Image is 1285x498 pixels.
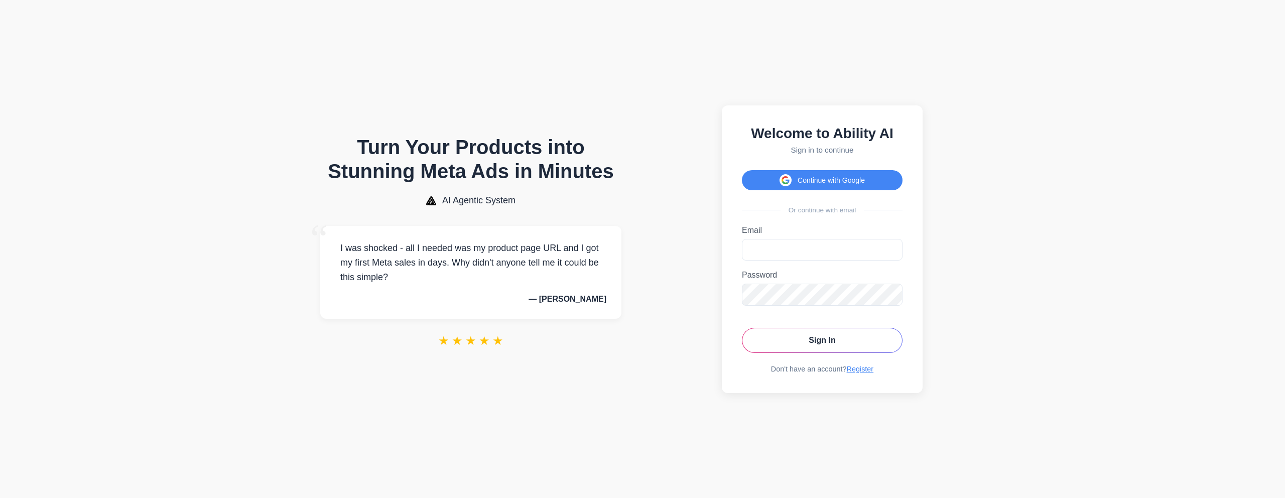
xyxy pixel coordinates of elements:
[438,334,449,348] span: ★
[335,241,606,284] p: I was shocked - all I needed was my product page URL and I got my first Meta sales in days. Why d...
[742,126,903,142] h2: Welcome to Ability AI
[742,365,903,373] div: Don't have an account?
[742,170,903,190] button: Continue with Google
[742,271,903,280] label: Password
[452,334,463,348] span: ★
[320,135,621,183] h1: Turn Your Products into Stunning Meta Ads in Minutes
[742,206,903,214] div: Or continue with email
[742,146,903,154] p: Sign in to continue
[479,334,490,348] span: ★
[847,365,874,373] a: Register
[465,334,476,348] span: ★
[335,295,606,304] p: — [PERSON_NAME]
[310,216,328,262] span: “
[426,196,436,205] img: AI Agentic System Logo
[442,195,516,206] span: AI Agentic System
[742,226,903,235] label: Email
[742,328,903,353] button: Sign In
[492,334,503,348] span: ★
